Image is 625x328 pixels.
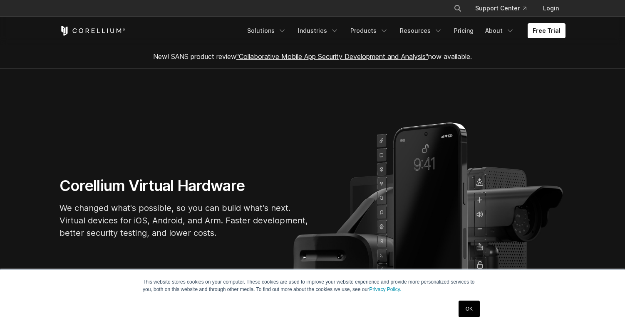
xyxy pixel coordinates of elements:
a: OK [459,301,480,317]
a: Privacy Policy. [369,286,401,292]
h1: Corellium Virtual Hardware [60,176,309,195]
a: Free Trial [528,23,565,38]
a: "Collaborative Mobile App Security Development and Analysis" [236,52,428,61]
div: Navigation Menu [242,23,565,38]
p: This website stores cookies on your computer. These cookies are used to improve your website expe... [143,278,482,293]
a: About [480,23,519,38]
a: Resources [395,23,447,38]
span: New! SANS product review now available. [153,52,472,61]
a: Pricing [449,23,479,38]
div: Navigation Menu [444,1,565,16]
a: Industries [293,23,344,38]
button: Search [450,1,465,16]
a: Login [536,1,565,16]
a: Support Center [469,1,533,16]
p: We changed what's possible, so you can build what's next. Virtual devices for iOS, Android, and A... [60,202,309,239]
a: Products [345,23,393,38]
a: Corellium Home [60,26,126,36]
a: Solutions [242,23,291,38]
